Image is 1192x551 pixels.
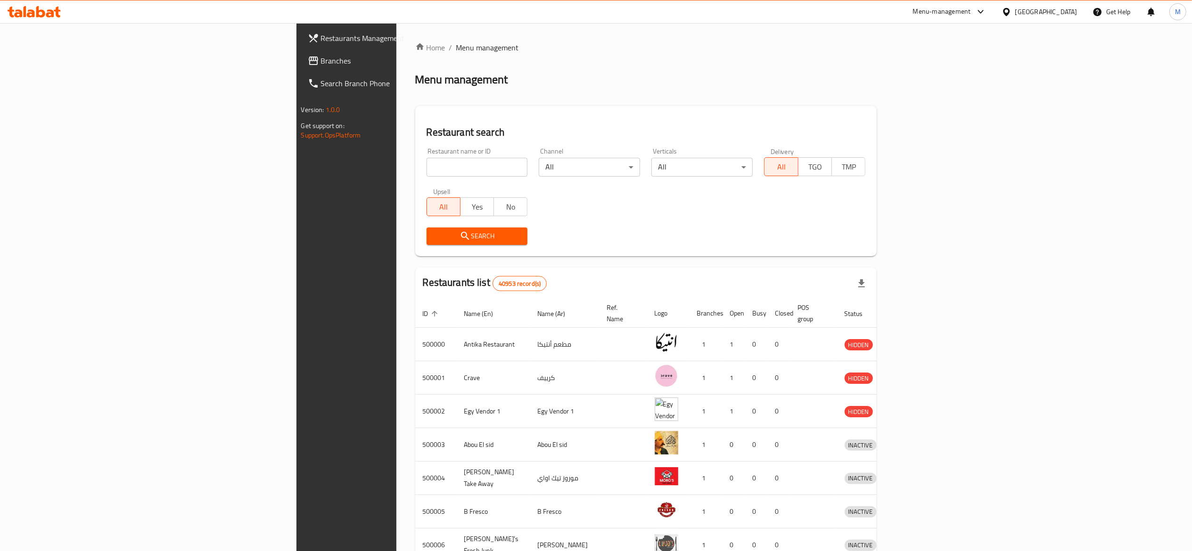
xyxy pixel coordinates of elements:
[538,308,578,319] span: Name (Ar)
[415,42,877,53] nav: breadcrumb
[768,428,790,462] td: 0
[771,148,794,154] label: Delivery
[655,331,678,354] img: Antika Restaurant
[655,397,678,421] img: Egy Vendor 1
[845,540,877,551] span: INACTIVE
[690,328,723,361] td: 1
[655,364,678,388] img: Crave
[655,431,678,454] img: Abou El sid
[798,302,826,324] span: POS group
[464,200,490,214] span: Yes
[845,440,877,451] span: INACTIVE
[539,158,640,177] div: All
[1015,7,1077,17] div: [GEOGRAPHIC_DATA]
[690,361,723,395] td: 1
[530,395,600,428] td: Egy Vendor 1
[530,361,600,395] td: كرييف
[913,6,971,17] div: Menu-management
[498,200,524,214] span: No
[768,160,794,174] span: All
[460,197,494,216] button: Yes
[745,299,768,328] th: Busy
[493,276,547,291] div: Total records count
[764,157,798,176] button: All
[845,406,873,417] span: HIDDEN
[301,129,361,141] a: Support.OpsPlatform
[745,462,768,495] td: 0
[607,302,636,324] span: Ref. Name
[845,339,873,350] div: HIDDEN
[431,200,457,214] span: All
[427,158,528,177] input: Search for restaurant name or ID..
[723,495,745,528] td: 0
[845,406,873,417] div: HIDDEN
[845,473,877,484] span: INACTIVE
[768,495,790,528] td: 0
[415,72,508,87] h2: Menu management
[301,120,345,132] span: Get support on:
[300,72,495,95] a: Search Branch Phone
[655,498,678,521] img: B Fresco
[723,428,745,462] td: 0
[745,328,768,361] td: 0
[493,197,527,216] button: No
[321,32,488,44] span: Restaurants Management
[690,299,723,328] th: Branches
[530,428,600,462] td: Abou El sid
[723,328,745,361] td: 1
[301,104,324,116] span: Version:
[745,495,768,528] td: 0
[321,55,488,66] span: Branches
[651,158,753,177] div: All
[723,462,745,495] td: 0
[768,361,790,395] td: 0
[745,361,768,395] td: 0
[434,230,520,242] span: Search
[836,160,862,174] span: TMP
[831,157,865,176] button: TMP
[768,462,790,495] td: 0
[647,299,690,328] th: Logo
[690,395,723,428] td: 1
[321,78,488,89] span: Search Branch Phone
[850,272,873,295] div: Export file
[464,308,506,319] span: Name (En)
[802,160,828,174] span: TGO
[427,197,460,216] button: All
[845,473,877,484] div: INACTIVE
[745,428,768,462] td: 0
[690,462,723,495] td: 1
[745,395,768,428] td: 0
[723,299,745,328] th: Open
[530,462,600,495] td: موروز تيك اواي
[423,275,547,291] h2: Restaurants list
[300,49,495,72] a: Branches
[845,506,877,517] span: INACTIVE
[723,361,745,395] td: 1
[493,279,546,288] span: 40953 record(s)
[845,308,875,319] span: Status
[768,328,790,361] td: 0
[1175,7,1181,17] span: M
[655,464,678,488] img: Moro's Take Away
[423,308,441,319] span: ID
[530,495,600,528] td: B Fresco
[845,340,873,350] span: HIDDEN
[690,495,723,528] td: 1
[326,104,340,116] span: 1.0.0
[798,157,832,176] button: TGO
[530,328,600,361] td: مطعم أنتيكا
[433,188,451,194] label: Upsell
[845,373,873,384] span: HIDDEN
[300,27,495,49] a: Restaurants Management
[768,299,790,328] th: Closed
[768,395,790,428] td: 0
[427,227,528,245] button: Search
[723,395,745,428] td: 1
[427,125,866,139] h2: Restaurant search
[690,428,723,462] td: 1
